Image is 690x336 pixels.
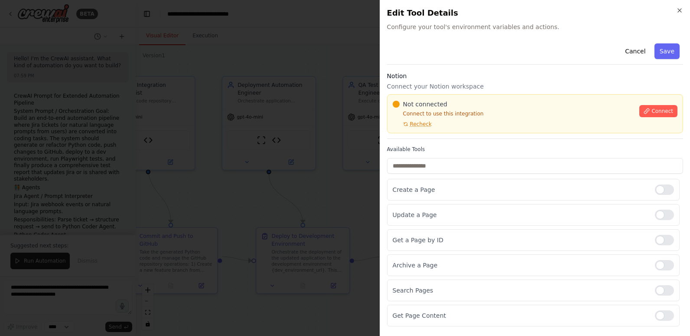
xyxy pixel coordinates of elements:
p: Archive a Page [393,261,648,270]
p: Update a Page [393,211,648,219]
span: Recheck [410,121,432,128]
p: Get Page Content [393,311,648,320]
button: Recheck [393,121,432,128]
p: Create a Page [393,185,648,194]
span: Connect [651,108,673,115]
button: Cancel [620,43,651,59]
button: Save [654,43,680,59]
p: Get a Page by ID [393,236,648,244]
span: Configure your tool's environment variables and actions. [387,23,683,31]
label: Available Tools [387,146,683,153]
h3: Notion [387,72,683,80]
p: Search Pages [393,286,648,295]
p: Connect to use this integration [393,110,635,117]
span: Not connected [403,100,447,109]
button: Connect [639,105,677,117]
h2: Edit Tool Details [387,7,683,19]
p: Connect your Notion workspace [387,82,683,91]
